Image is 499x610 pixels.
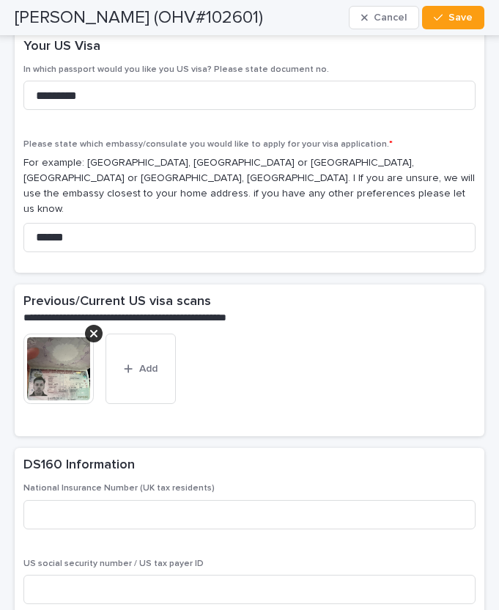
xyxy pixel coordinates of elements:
[23,65,329,74] span: In which passport would you like you US visa? Please state document no.
[23,38,100,56] h2: Your US Visa
[139,364,158,374] span: Add
[23,155,476,216] p: For example: [GEOGRAPHIC_DATA], [GEOGRAPHIC_DATA] or [GEOGRAPHIC_DATA], [GEOGRAPHIC_DATA] or [GEO...
[23,293,211,311] h2: Previous/Current US visa scans
[23,559,204,568] span: US social security number / US tax payer ID
[106,334,176,404] button: Add
[374,12,407,23] span: Cancel
[23,484,215,493] span: National Insurance Number (UK tax residents)
[349,6,419,29] button: Cancel
[23,457,135,474] h2: DS160 Information
[422,6,484,29] button: Save
[448,12,473,23] span: Save
[23,140,393,149] span: Please state which embassy/consulate you would like to apply for your visa application.
[15,7,263,29] h2: [PERSON_NAME] (OHV#102601)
